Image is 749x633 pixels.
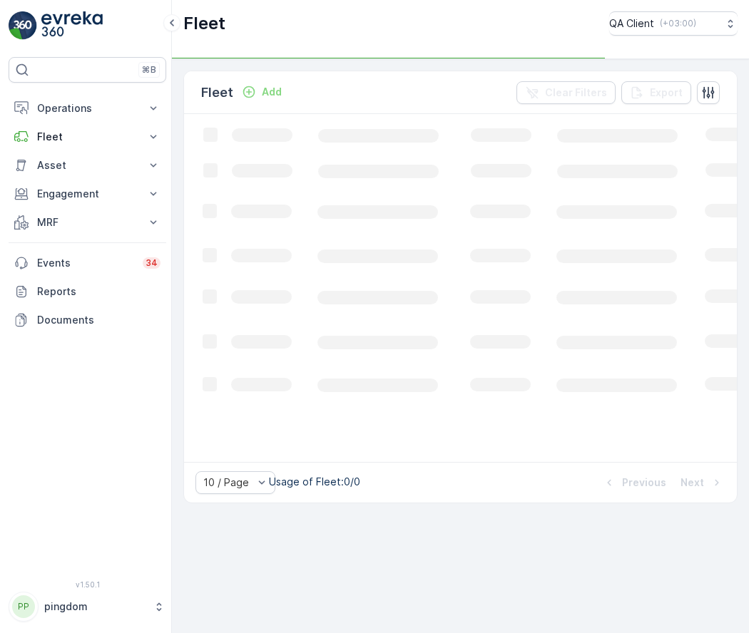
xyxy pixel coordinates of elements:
[269,475,360,489] p: Usage of Fleet : 0/0
[9,151,166,180] button: Asset
[146,257,158,269] p: 34
[9,249,166,277] a: Events34
[37,158,138,173] p: Asset
[9,306,166,334] a: Documents
[41,11,103,40] img: logo_light-DOdMpM7g.png
[183,12,225,35] p: Fleet
[37,187,138,201] p: Engagement
[44,599,146,614] p: pingdom
[262,85,282,99] p: Add
[609,16,654,31] p: QA Client
[622,475,666,490] p: Previous
[12,595,35,618] div: PP
[681,475,704,490] p: Next
[621,81,691,104] button: Export
[236,83,287,101] button: Add
[37,256,134,270] p: Events
[9,11,37,40] img: logo
[516,81,616,104] button: Clear Filters
[37,215,138,230] p: MRF
[9,592,166,622] button: PPpingdom
[37,313,160,327] p: Documents
[650,86,683,100] p: Export
[9,277,166,306] a: Reports
[601,474,668,491] button: Previous
[9,123,166,151] button: Fleet
[9,180,166,208] button: Engagement
[545,86,607,100] p: Clear Filters
[9,208,166,237] button: MRF
[609,11,738,36] button: QA Client(+03:00)
[142,64,156,76] p: ⌘B
[9,580,166,589] span: v 1.50.1
[37,101,138,115] p: Operations
[201,83,233,103] p: Fleet
[660,18,696,29] p: ( +03:00 )
[9,94,166,123] button: Operations
[37,284,160,299] p: Reports
[679,474,725,491] button: Next
[37,130,138,144] p: Fleet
